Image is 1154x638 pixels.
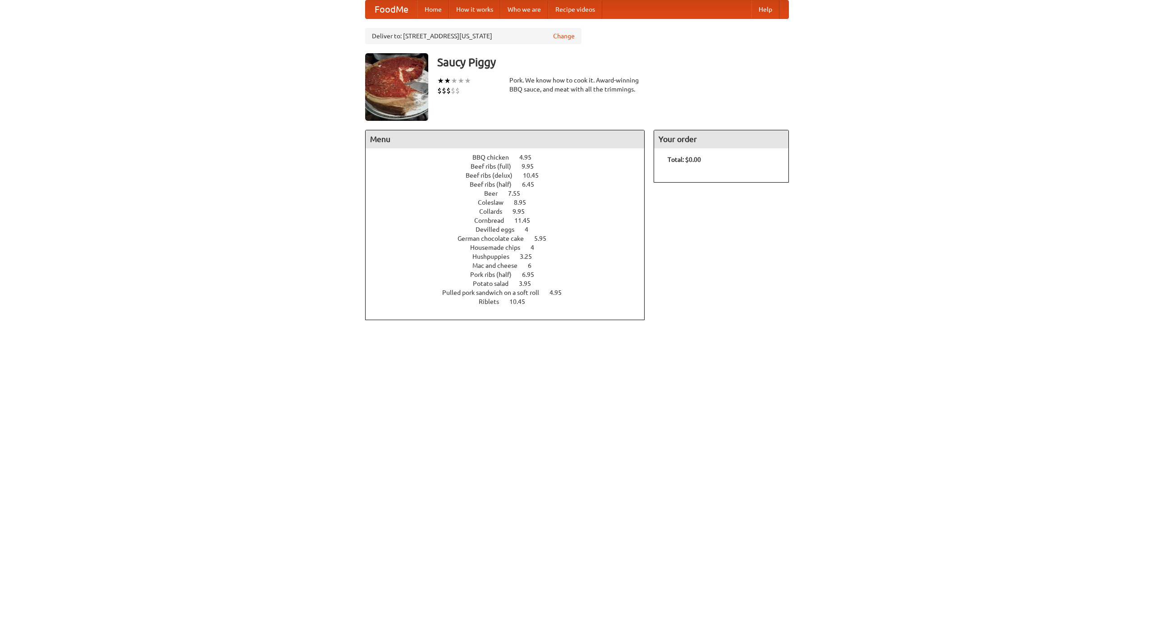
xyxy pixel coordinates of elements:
span: 6.45 [522,181,543,188]
a: Coleslaw 8.95 [478,199,543,206]
a: Change [553,32,575,41]
span: Mac and cheese [472,262,527,269]
a: Cornbread 11.45 [474,217,547,224]
li: $ [455,86,460,96]
span: 3.95 [519,280,540,287]
span: 7.55 [508,190,529,197]
a: Pork ribs (half) 6.95 [470,271,551,278]
span: 10.45 [523,172,548,179]
a: Riblets 10.45 [479,298,542,305]
span: 5.95 [534,235,555,242]
h3: Saucy Piggy [437,53,789,71]
span: Hushpuppies [472,253,518,260]
span: 8.95 [514,199,535,206]
a: Help [751,0,779,18]
span: 6.95 [522,271,543,278]
span: German chocolate cake [458,235,533,242]
li: $ [451,86,455,96]
span: Collards [479,208,511,215]
img: angular.jpg [365,53,428,121]
b: Total: $0.00 [668,156,701,163]
li: ★ [437,76,444,86]
a: Beef ribs (half) 6.45 [470,181,551,188]
span: Pulled pork sandwich on a soft roll [442,289,548,296]
span: Beer [484,190,507,197]
div: Pork. We know how to cook it. Award-winning BBQ sauce, and meat with all the trimmings. [509,76,645,94]
a: Home [417,0,449,18]
li: $ [437,86,442,96]
h4: Your order [654,130,788,148]
span: 11.45 [514,217,539,224]
a: Potato salad 3.95 [473,280,548,287]
span: Housemade chips [470,244,529,251]
span: 4.95 [550,289,571,296]
span: 9.95 [522,163,543,170]
a: Pulled pork sandwich on a soft roll 4.95 [442,289,578,296]
a: Hushpuppies 3.25 [472,253,549,260]
li: ★ [451,76,458,86]
div: Deliver to: [STREET_ADDRESS][US_STATE] [365,28,582,44]
span: 9.95 [513,208,534,215]
span: 10.45 [509,298,534,305]
a: Devilled eggs 4 [476,226,545,233]
a: Beer 7.55 [484,190,537,197]
li: $ [442,86,446,96]
span: Cornbread [474,217,513,224]
a: German chocolate cake 5.95 [458,235,563,242]
a: Beef ribs (full) 9.95 [471,163,550,170]
a: Beef ribs (delux) 10.45 [466,172,555,179]
span: Beef ribs (full) [471,163,520,170]
span: Coleslaw [478,199,513,206]
li: ★ [464,76,471,86]
a: Housemade chips 4 [470,244,551,251]
a: FoodMe [366,0,417,18]
span: Beef ribs (half) [470,181,521,188]
li: $ [446,86,451,96]
span: BBQ chicken [472,154,518,161]
a: Mac and cheese 6 [472,262,548,269]
a: How it works [449,0,500,18]
span: Potato salad [473,280,517,287]
li: ★ [458,76,464,86]
a: Recipe videos [548,0,602,18]
a: Who we are [500,0,548,18]
a: Collards 9.95 [479,208,541,215]
a: BBQ chicken 4.95 [472,154,548,161]
li: ★ [444,76,451,86]
span: Beef ribs (delux) [466,172,522,179]
span: Riblets [479,298,508,305]
h4: Menu [366,130,644,148]
span: 4.95 [519,154,540,161]
span: 6 [528,262,540,269]
span: 4 [531,244,543,251]
span: 4 [525,226,537,233]
span: Pork ribs (half) [470,271,521,278]
span: 3.25 [520,253,541,260]
span: Devilled eggs [476,226,523,233]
